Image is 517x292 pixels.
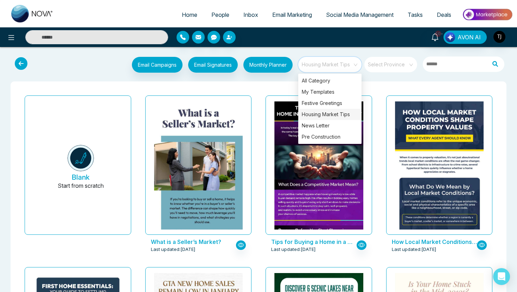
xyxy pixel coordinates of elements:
[443,31,487,44] button: AVON AI
[427,31,443,43] a: 10+
[298,120,362,131] div: News Letter
[271,246,316,253] span: Last updated: [DATE]
[493,31,505,43] img: User Avatar
[401,8,430,21] a: Tasks
[151,246,196,253] span: Last updated: [DATE]
[445,32,455,42] img: Lead Flow
[243,11,258,18] span: Inbox
[132,57,183,73] button: Email Campaigns
[188,57,238,73] button: Email Signatures
[458,33,481,41] span: AVON AI
[272,11,312,18] span: Email Marketing
[72,173,90,181] h5: Blank
[302,59,359,70] span: Housing Market Tips
[298,86,362,98] div: My Templates
[435,31,441,37] span: 10+
[298,98,362,109] div: Festive Greetings
[36,101,125,234] button: BlankStart from scratch
[68,145,94,171] img: novacrm
[298,131,362,142] div: Pre Construction
[319,8,401,21] a: Social Media Management
[298,75,362,86] div: All Category
[126,61,183,68] a: Email Campaigns
[298,109,362,120] div: Housing Market Tips
[236,8,265,21] a: Inbox
[11,5,53,22] img: Nova CRM Logo
[211,11,229,18] span: People
[392,246,436,253] span: Last updated: [DATE]
[238,57,293,74] a: Monthly Planner
[430,8,458,21] a: Deals
[175,8,204,21] a: Home
[271,238,357,246] p: Tips for Buying a Home in a Competitive Market
[408,11,423,18] span: Tasks
[493,268,510,285] div: Open Intercom Messenger
[58,181,104,198] p: Start from scratch
[183,57,238,74] a: Email Signatures
[462,7,513,22] img: Market-place.gif
[182,11,197,18] span: Home
[392,238,477,246] p: How Local Market Conditions Shape Property Values — What Every Agent Should Know
[326,11,394,18] span: Social Media Management
[265,8,319,21] a: Email Marketing
[243,57,293,73] button: Monthly Planner
[151,238,236,246] p: What is a Seller’s Market?
[437,11,451,18] span: Deals
[204,8,236,21] a: People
